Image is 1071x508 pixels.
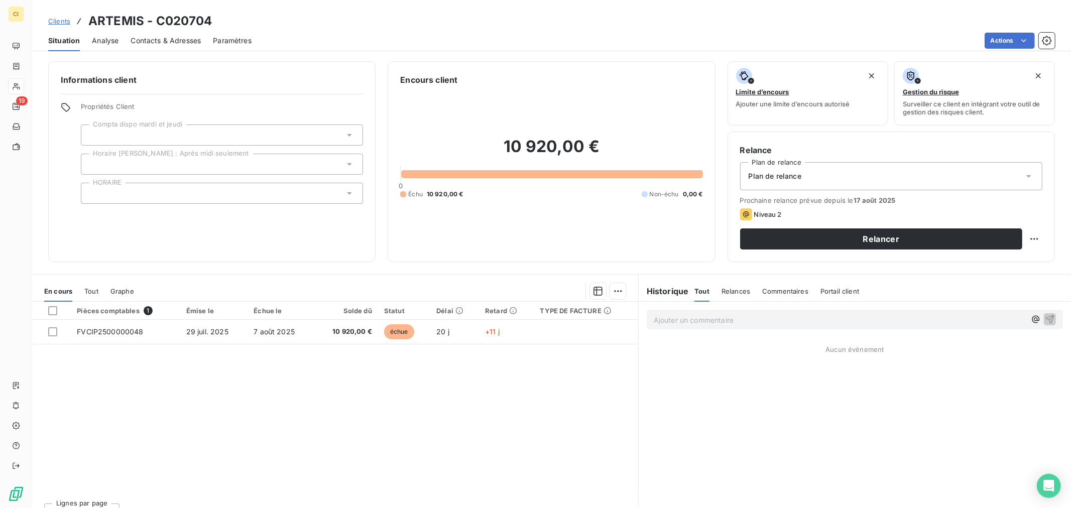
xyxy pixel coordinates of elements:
[408,190,423,199] span: Échu
[88,12,212,30] h3: ARTEMIS - C020704
[722,287,750,295] span: Relances
[8,98,24,114] a: 19
[110,287,134,295] span: Graphe
[650,190,679,199] span: Non-échu
[1037,474,1061,498] div: Open Intercom Messenger
[254,327,295,336] span: 7 août 2025
[48,36,80,46] span: Situation
[320,327,372,337] span: 10 920,00 €
[728,61,888,125] button: Limite d’encoursAjouter une limite d’encours autorisé
[89,189,97,198] input: Ajouter une valeur
[485,307,528,315] div: Retard
[48,16,70,26] a: Clients
[683,190,703,199] span: 0,00 €
[436,307,473,315] div: Délai
[77,327,143,336] span: FVCIP2500000048
[84,287,98,295] span: Tout
[186,307,242,315] div: Émise le
[89,131,97,140] input: Ajouter une valeur
[48,17,70,25] span: Clients
[8,6,24,22] div: CI
[820,287,859,295] span: Portail client
[384,324,414,339] span: échue
[985,33,1035,49] button: Actions
[92,36,118,46] span: Analyse
[144,306,153,315] span: 1
[894,61,1055,125] button: Gestion du risqueSurveiller ce client en intégrant votre outil de gestion des risques client.
[694,287,709,295] span: Tout
[44,287,72,295] span: En cours
[77,306,174,315] div: Pièces comptables
[754,210,782,218] span: Niveau 2
[254,307,308,315] div: Échue le
[16,96,28,105] span: 19
[427,190,463,199] span: 10 920,00 €
[320,307,372,315] div: Solde dû
[131,36,201,46] span: Contacts & Adresses
[740,196,1042,204] span: Prochaine relance prévue depuis le
[903,100,1046,116] span: Surveiller ce client en intégrant votre outil de gestion des risques client.
[400,74,457,86] h6: Encours client
[762,287,808,295] span: Commentaires
[736,88,789,96] span: Limite d’encours
[854,196,896,204] span: 17 août 2025
[186,327,228,336] span: 29 juil. 2025
[740,228,1022,249] button: Relancer
[903,88,959,96] span: Gestion du risque
[485,327,500,336] span: +11 j
[399,182,403,190] span: 0
[384,307,424,315] div: Statut
[436,327,449,336] span: 20 j
[400,137,702,167] h2: 10 920,00 €
[740,144,1042,156] h6: Relance
[213,36,252,46] span: Paramètres
[736,100,850,108] span: Ajouter une limite d’encours autorisé
[89,160,97,169] input: Ajouter une valeur
[61,74,363,86] h6: Informations client
[8,486,24,502] img: Logo LeanPay
[639,285,689,297] h6: Historique
[825,345,884,353] span: Aucun évènement
[81,102,363,116] span: Propriétés Client
[749,171,801,181] span: Plan de relance
[540,307,632,315] div: TYPE DE FACTURE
